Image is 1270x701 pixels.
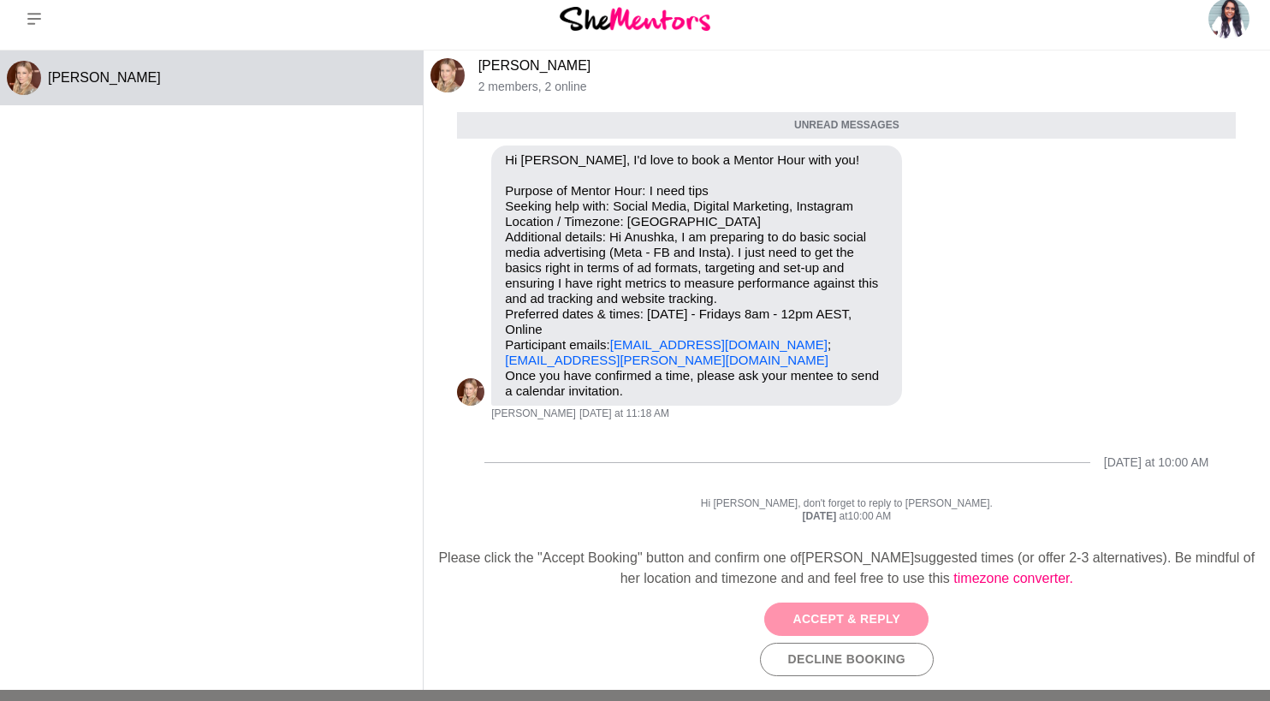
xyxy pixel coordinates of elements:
[430,58,465,92] div: Philippa Sutherland
[457,497,1236,511] p: Hi [PERSON_NAME], don't forget to reply to [PERSON_NAME].
[457,378,484,406] div: Philippa Sutherland
[491,407,576,421] span: [PERSON_NAME]
[48,70,161,85] span: [PERSON_NAME]
[430,58,465,92] img: P
[560,7,710,30] img: She Mentors Logo
[953,571,1073,585] a: timezone converter.
[610,337,828,352] a: [EMAIL_ADDRESS][DOMAIN_NAME]
[505,353,828,367] a: [EMAIL_ADDRESS][PERSON_NAME][DOMAIN_NAME]
[457,510,1236,524] div: at 10:00 AM
[802,510,839,522] strong: [DATE]
[457,112,1236,140] div: Unread messages
[437,548,1256,589] div: Please click the "Accept Booking" button and confirm one of [PERSON_NAME] suggested times (or off...
[1104,455,1209,470] div: [DATE] at 10:00 AM
[457,378,484,406] img: P
[7,61,41,95] div: Philippa Sutherland
[764,603,929,636] button: Accept & Reply
[505,152,888,168] p: Hi [PERSON_NAME], I'd love to book a Mentor Hour with you!
[7,61,41,95] img: P
[478,58,591,73] a: [PERSON_NAME]
[579,407,669,421] time: 2025-09-01T01:18:34.051Z
[478,80,1263,94] p: 2 members , 2 online
[760,643,934,676] button: Decline Booking
[505,183,888,368] p: Purpose of Mentor Hour: I need tips Seeking help with: Social Media, Digital Marketing, Instagram...
[505,368,888,399] p: Once you have confirmed a time, please ask your mentee to send a calendar invitation.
